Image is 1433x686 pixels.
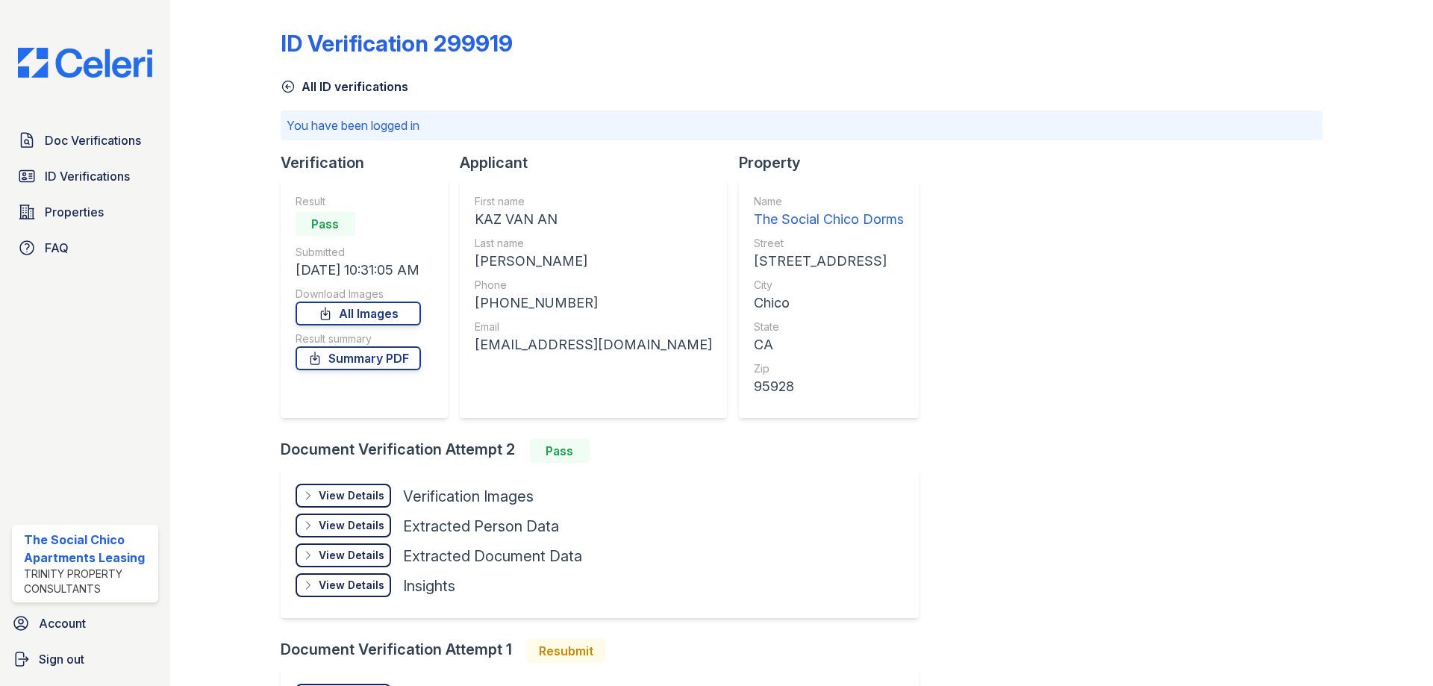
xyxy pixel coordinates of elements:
[475,293,712,314] div: [PHONE_NUMBER]
[403,546,582,567] div: Extracted Document Data
[39,614,86,632] span: Account
[739,152,931,173] div: Property
[296,245,421,260] div: Submitted
[527,639,605,663] div: Resubmit
[319,578,384,593] div: View Details
[6,48,164,78] img: CE_Logo_Blue-a8612792a0a2168367f1c8372b55b34899dd931a85d93a1a3d3e32e68fde9ad4.png
[754,236,904,251] div: Street
[24,567,152,596] div: Trinity Property Consultants
[754,361,904,376] div: Zip
[45,239,69,257] span: FAQ
[12,161,158,191] a: ID Verifications
[403,576,455,596] div: Insights
[281,78,408,96] a: All ID verifications
[12,125,158,155] a: Doc Verifications
[460,152,739,173] div: Applicant
[6,608,164,638] a: Account
[754,278,904,293] div: City
[319,488,384,503] div: View Details
[287,116,1317,134] p: You have been logged in
[754,376,904,397] div: 95928
[39,650,84,668] span: Sign out
[45,203,104,221] span: Properties
[12,233,158,263] a: FAQ
[296,287,421,302] div: Download Images
[281,30,513,57] div: ID Verification 299919
[754,319,904,334] div: State
[475,319,712,334] div: Email
[475,251,712,272] div: [PERSON_NAME]
[475,236,712,251] div: Last name
[281,639,931,663] div: Document Verification Attempt 1
[296,331,421,346] div: Result summary
[296,194,421,209] div: Result
[12,197,158,227] a: Properties
[403,486,534,507] div: Verification Images
[319,518,384,533] div: View Details
[45,131,141,149] span: Doc Verifications
[45,167,130,185] span: ID Verifications
[475,209,712,230] div: KAZ VAN AN
[754,194,904,209] div: Name
[754,194,904,230] a: Name The Social Chico Dorms
[754,209,904,230] div: The Social Chico Dorms
[403,516,559,537] div: Extracted Person Data
[475,334,712,355] div: [EMAIL_ADDRESS][DOMAIN_NAME]
[530,439,590,463] div: Pass
[319,548,384,563] div: View Details
[296,260,421,281] div: [DATE] 10:31:05 AM
[24,531,152,567] div: The Social Chico Apartments Leasing
[281,439,931,463] div: Document Verification Attempt 2
[296,212,355,236] div: Pass
[281,152,460,173] div: Verification
[296,302,421,325] a: All Images
[754,334,904,355] div: CA
[754,293,904,314] div: Chico
[6,644,164,674] a: Sign out
[754,251,904,272] div: [STREET_ADDRESS]
[475,194,712,209] div: First name
[296,346,421,370] a: Summary PDF
[475,278,712,293] div: Phone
